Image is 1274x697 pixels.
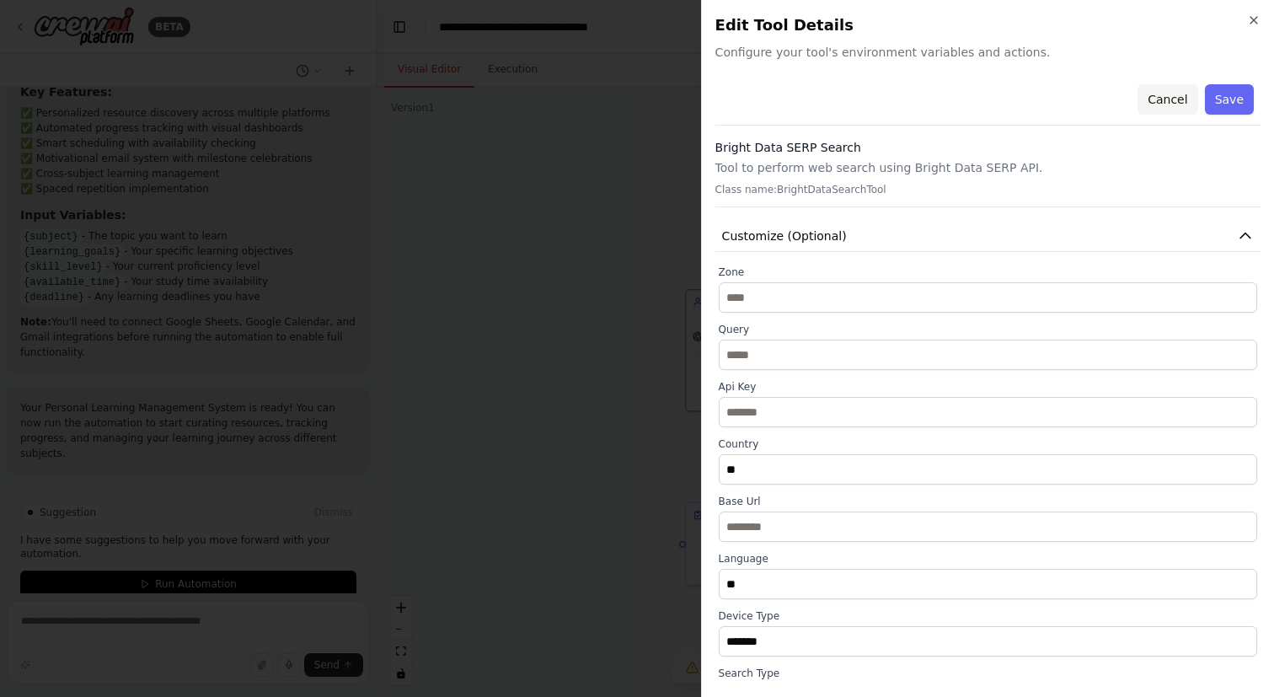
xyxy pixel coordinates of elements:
h2: Edit Tool Details [715,13,1261,37]
label: Country [719,437,1257,451]
label: Api Key [719,380,1257,394]
span: Customize (Optional) [722,228,847,244]
span: Configure your tool's environment variables and actions. [715,44,1261,61]
label: Search Type [719,667,1257,680]
label: Zone [719,265,1257,279]
button: Customize (Optional) [715,221,1261,252]
label: Language [719,552,1257,566]
label: Query [719,323,1257,336]
p: Class name: BrightDataSearchTool [715,183,1261,196]
label: Device Type [719,609,1257,623]
h3: Bright Data SERP Search [715,139,1261,156]
button: Save [1205,84,1254,115]
label: Base Url [719,495,1257,508]
p: Tool to perform web search using Bright Data SERP API. [715,159,1261,176]
button: Cancel [1137,84,1197,115]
